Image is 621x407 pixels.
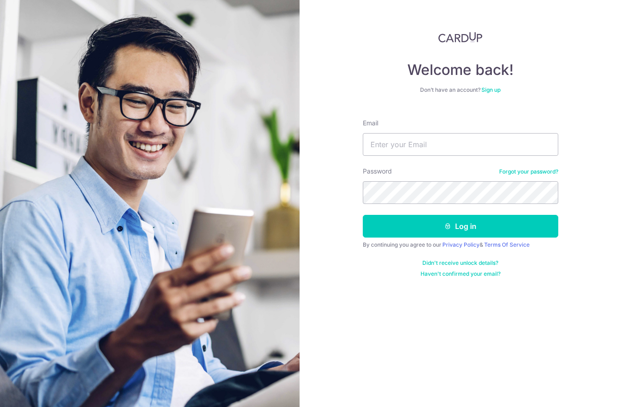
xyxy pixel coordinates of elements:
img: CardUp Logo [438,32,483,43]
button: Log in [363,215,558,238]
a: Terms Of Service [484,241,530,248]
label: Password [363,167,392,176]
a: Haven't confirmed your email? [421,270,501,278]
a: Forgot your password? [499,168,558,175]
h4: Welcome back! [363,61,558,79]
input: Enter your Email [363,133,558,156]
div: By continuing you agree to our & [363,241,558,248]
div: Don’t have an account? [363,86,558,94]
a: Privacy Policy [442,241,480,248]
label: Email [363,119,378,128]
a: Didn't receive unlock details? [422,259,498,267]
a: Sign up [481,86,501,93]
